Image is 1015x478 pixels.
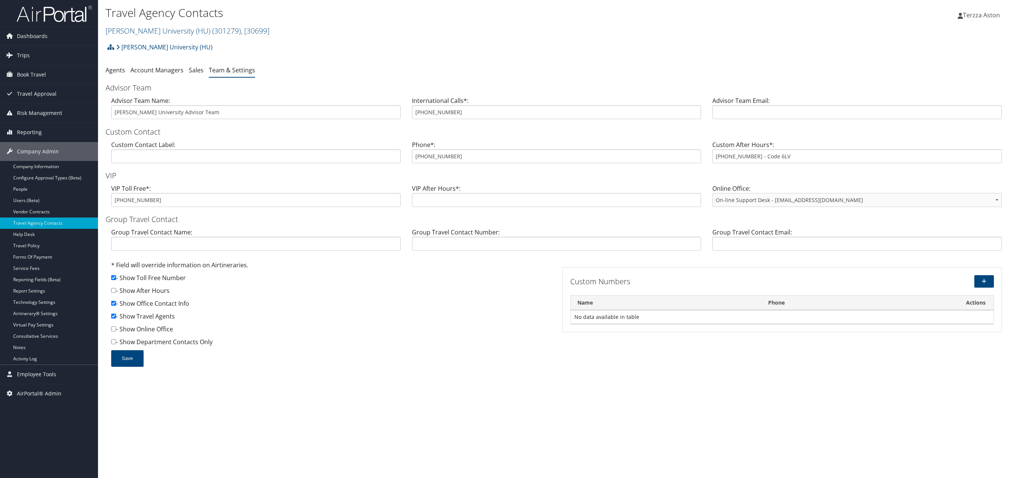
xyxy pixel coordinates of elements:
[106,127,1007,137] h3: Custom Contact
[406,184,707,213] div: VIP After Hours*:
[111,286,551,299] div: - Show After Hours
[111,299,551,312] div: - Show Office Contact Info
[106,170,1007,181] h3: VIP
[106,228,406,257] div: Group Travel Contact Name:
[106,184,406,213] div: VIP Toll Free*:
[212,26,241,36] span: ( 301279 )
[17,123,42,142] span: Reporting
[106,83,1007,93] h3: Advisor Team
[17,104,62,123] span: Risk Management
[130,66,184,74] a: Account Managers
[17,46,30,65] span: Trips
[106,26,269,36] a: [PERSON_NAME] University (HU)
[958,4,1007,26] a: Terzza Aston
[106,5,707,21] h1: Travel Agency Contacts
[111,312,551,325] div: - Show Travel Agents
[189,66,204,74] a: Sales
[707,184,1007,213] div: Online Office:
[111,350,144,367] button: Save
[707,140,1007,169] div: Custom After Hours*:
[406,140,707,169] div: Phone*:
[406,96,707,125] div: International Calls*:
[111,337,551,350] div: - Show Department Contacts Only
[958,296,994,310] th: Actions: activate to sort column ascending
[111,273,551,286] div: - Show Toll Free Number
[707,96,1007,125] div: Advisor Team Email:
[17,84,57,103] span: Travel Approval
[17,365,56,384] span: Employee Tools
[106,214,1007,225] h3: Group Travel Contact
[761,296,958,310] th: Phone: activate to sort column ascending
[17,65,46,84] span: Book Travel
[570,276,851,287] h3: Custom Numbers
[17,384,61,403] span: AirPortal® Admin
[571,296,761,310] th: Name: activate to sort column descending
[106,96,406,125] div: Advisor Team Name:
[116,40,213,55] a: [PERSON_NAME] University (HU)
[241,26,269,36] span: , [ 30699 ]
[106,66,125,74] a: Agents
[963,11,1000,19] span: Terzza Aston
[406,228,707,257] div: Group Travel Contact Number:
[209,66,255,74] a: Team & Settings
[111,260,551,273] div: * Field will override information on Airtineraries.
[707,228,1007,257] div: Group Travel Contact Email:
[106,140,406,169] div: Custom Contact Label:
[17,142,59,161] span: Company Admin
[17,27,47,46] span: Dashboards
[111,325,551,337] div: - Show Online Office
[17,5,92,23] img: airportal-logo.png
[571,310,994,324] td: No data available in table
